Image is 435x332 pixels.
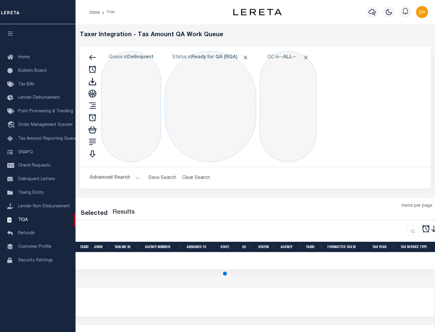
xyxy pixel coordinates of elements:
th: Agency Number [143,242,184,252]
button: Save Search [145,172,180,184]
img: svg+xml;base64,PHN2ZyB4bWxucz0iaHR0cDovL3d3dy53My5vcmcvMjAwMC9zdmciIHBvaW50ZXItZXZlbnRzPSJub25lIi... [416,6,428,18]
span: Delinquent Letters [18,177,55,181]
i: travel_explore [7,121,17,129]
span: Tax Bills [18,82,34,87]
th: JobID [91,242,112,252]
div: Selected [80,209,108,219]
th: TaxID [78,242,91,252]
th: Tax Year [370,242,398,252]
span: Tax Amount Reporting Queue [18,137,77,141]
th: Status [255,242,278,252]
button: Clear Search [180,172,213,184]
th: TaxID [304,242,325,252]
span: Security Settings [18,258,53,263]
span: Refunds [18,231,35,235]
th: Assigned To [184,242,218,252]
span: Customer Profile [18,245,51,249]
span: Bulletin Board [18,69,47,73]
li: TIQA [100,9,114,15]
span: Click to Remove [242,54,249,61]
th: TaxLine ID [112,242,143,252]
b: Ready for QA (RQA) [191,55,249,60]
h5: Taxer Integration - Tax Amount QA Work Queue [80,31,431,39]
th: QC [239,242,255,252]
span: Home [18,55,30,59]
th: Formatted Tax ID [325,242,370,252]
span: SNAPQ [18,150,33,154]
label: Results [112,208,135,217]
th: Agency [278,242,304,252]
span: Lender Non-Disbursement [18,204,70,209]
span: Order Management System [18,123,72,127]
span: Taxing Entity [18,191,44,195]
button: Advanced Search [90,172,140,184]
b: --ALL-- [279,55,297,60]
span: Lender Disbursement [18,96,60,100]
th: State [218,242,239,252]
a: Home [89,10,100,14]
span: Click to Remove [303,54,309,61]
span: Check Requests [18,164,50,168]
b: Delinquent [127,55,153,60]
div: Click to Edit [165,51,256,162]
img: logo-dark.svg [233,9,282,15]
span: TIQA [18,218,28,222]
div: Click to Edit [101,51,161,162]
div: Click to Edit [260,51,317,162]
span: Items per page [401,203,432,209]
span: Pymt Processing & Tracking [18,109,73,113]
